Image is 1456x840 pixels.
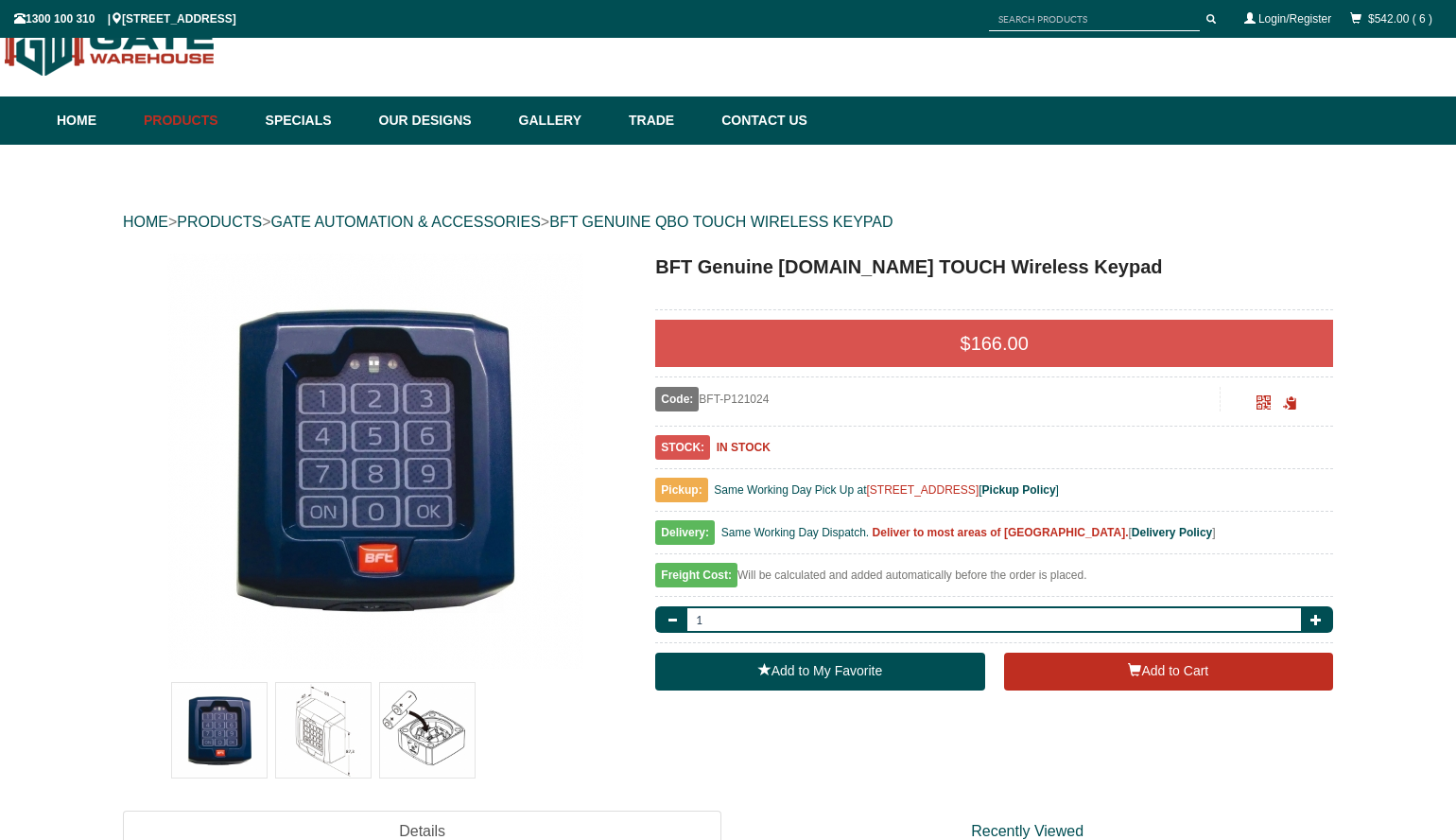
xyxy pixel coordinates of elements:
a: Home [57,96,134,145]
a: HOME [123,214,168,230]
a: Add to My Favorite [655,653,984,691]
img: BFT Genuine Q.BO TOUCH Wireless Keypad [276,683,371,778]
a: Our Designs [370,96,510,145]
span: Freight Cost: [655,563,737,587]
span: Delivery: [655,520,715,545]
input: SEARCH PRODUCTS [989,8,1200,31]
b: IN STOCK [717,441,771,454]
a: GATE AUTOMATION & ACCESSORIES [270,214,540,230]
span: Same Working Day Pick Up at [ ] [714,483,1059,497]
img: BFT Genuine Q.BO TOUCH Wireless Keypad - - Gate Warehouse [167,253,583,669]
a: BFT GENUINE QBO TOUCH WIRELESS KEYPAD [549,214,893,230]
button: Add to Cart [1004,653,1333,691]
a: PRODUCTS [177,214,262,230]
a: Trade [619,96,712,145]
span: Same Working Day Dispatch. [721,526,870,539]
div: BFT-P121024 [655,387,1220,411]
span: 166.00 [971,333,1029,354]
div: Will be calculated and added automatically before the order is placed. [655,564,1333,597]
span: Code: [655,387,699,411]
span: STOCK: [655,435,710,460]
div: [ ] [655,521,1333,554]
a: Contact Us [712,96,807,145]
span: Click to copy the URL [1283,396,1297,411]
div: $ [655,320,1333,367]
img: BFT Genuine Q.BO TOUCH Wireless Keypad [172,683,267,778]
span: 1300 100 310 | [STREET_ADDRESS] [14,12,236,26]
h1: BFT Genuine [DOMAIN_NAME] TOUCH Wireless Keypad [655,253,1333,281]
a: Login/Register [1258,12,1331,26]
a: [STREET_ADDRESS] [867,483,979,497]
b: Deliver to most areas of [GEOGRAPHIC_DATA]. [873,526,1129,539]
a: Pickup Policy [982,483,1056,497]
img: BFT Genuine Q.BO TOUCH Wireless Keypad [380,683,475,778]
a: Gallery [510,96,619,145]
a: Click to enlarge and scan to share. [1257,398,1271,411]
div: > > > [123,192,1333,253]
a: BFT Genuine Q.BO TOUCH Wireless Keypad - - Gate Warehouse [125,253,625,669]
a: Products [134,96,256,145]
a: Specials [256,96,370,145]
span: Pickup: [655,478,707,502]
a: Delivery Policy [1132,526,1212,539]
a: $542.00 ( 6 ) [1368,12,1432,26]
